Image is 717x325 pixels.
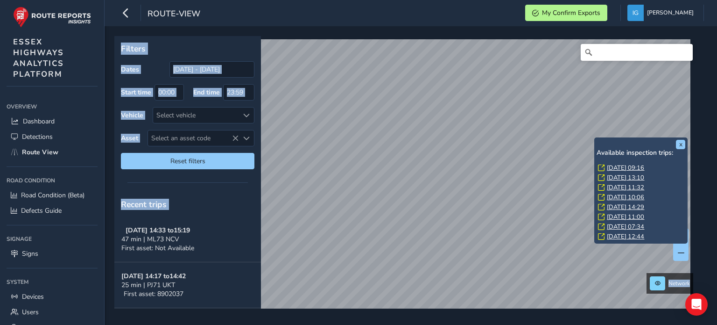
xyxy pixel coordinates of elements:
div: System [7,275,98,289]
a: Signs [7,246,98,261]
span: Dashboard [23,117,55,126]
div: Open Intercom Messenger [685,293,708,316]
a: [DATE] 09:16 [607,164,644,172]
label: Start time [121,88,151,97]
span: Network [668,280,690,287]
a: Detections [7,129,98,144]
a: Dashboard [7,114,98,129]
img: diamond-layout [627,5,644,21]
span: ESSEX HIGHWAYS ANALYTICS PLATFORM [13,36,64,79]
span: First asset: 8902037 [124,289,183,298]
a: [DATE] 10:06 [607,193,644,202]
label: Vehicle [121,111,143,120]
button: My Confirm Exports [525,5,607,21]
label: Dates [121,65,139,74]
strong: [DATE] 14:33 to 15:19 [126,226,190,235]
a: Devices [7,289,98,304]
a: [DATE] 13:53 [607,242,644,251]
a: [DATE] 11:00 [607,213,644,221]
input: Search [581,44,693,61]
span: Select an asset code [148,130,239,146]
img: rr logo [13,7,91,28]
div: Select vehicle [153,108,239,123]
a: Route View [7,144,98,160]
div: Overview [7,100,98,114]
span: Signs [22,249,38,258]
a: [DATE] 11:32 [607,183,644,192]
a: Road Condition (Beta) [7,188,98,203]
span: First asset: Not Available [121,244,194,253]
a: [DATE] 14:29 [607,203,644,211]
h6: Available inspection trips: [597,149,685,157]
p: Filters [121,43,254,55]
a: Defects Guide [7,203,98,218]
span: Recent trips [121,199,167,210]
strong: [DATE] 14:17 to 14:42 [121,272,186,281]
span: route-view [148,8,200,21]
span: Road Condition (Beta) [21,191,84,200]
div: Road Condition [7,173,98,188]
span: Route View [22,148,58,157]
span: My Confirm Exports [542,8,600,17]
button: Reset filters [121,153,254,169]
div: Signage [7,232,98,246]
button: [PERSON_NAME] [627,5,697,21]
span: [PERSON_NAME] [647,5,694,21]
a: [DATE] 13:10 [607,173,644,182]
span: 47 min | ML73 NCV [121,235,179,244]
span: Detections [22,132,53,141]
span: Users [22,308,39,317]
a: Users [7,304,98,320]
div: Select an asset code [239,130,254,146]
span: 25 min | PJ71 UKT [121,281,175,289]
span: Devices [22,292,44,301]
a: [DATE] 12:44 [607,232,644,241]
label: Asset [121,134,138,143]
a: [DATE] 07:34 [607,223,644,231]
label: End time [193,88,220,97]
span: Defects Guide [21,206,62,215]
button: [DATE] 14:33 to15:1947 min | ML73 NCVFirst asset: Not Available [114,217,261,262]
canvas: Map [118,39,690,319]
button: [DATE] 14:17 to14:4225 min | PJ71 UKTFirst asset: 8902037 [114,262,261,308]
button: x [676,140,685,149]
span: Reset filters [128,157,247,166]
